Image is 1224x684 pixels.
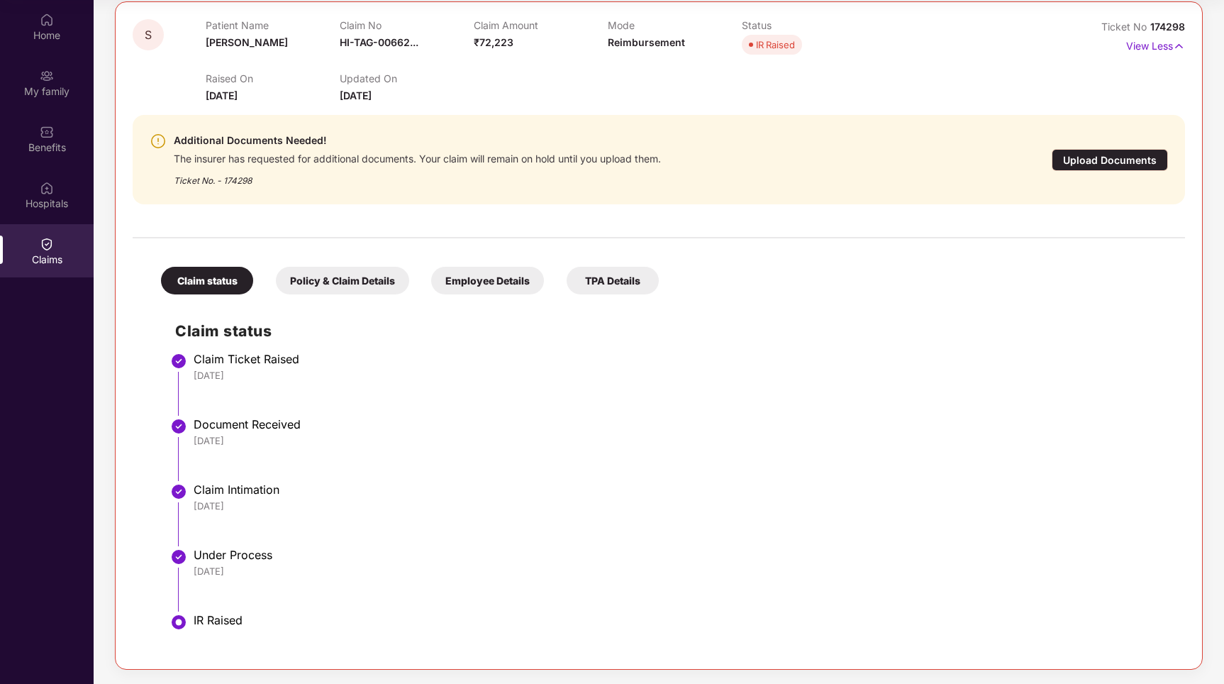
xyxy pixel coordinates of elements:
p: Mode [608,19,742,31]
span: [PERSON_NAME] [206,36,288,48]
img: svg+xml;base64,PHN2ZyBpZD0iU3RlcC1Eb25lLTMyeDMyIiB4bWxucz0iaHR0cDovL3d3dy53My5vcmcvMjAwMC9zdmciIH... [170,483,187,500]
div: Policy & Claim Details [276,267,409,294]
div: Ticket No. - 174298 [174,165,661,187]
img: svg+xml;base64,PHN2ZyBpZD0iQ2xhaW0iIHhtbG5zPSJodHRwOi8vd3d3LnczLm9yZy8yMDAwL3N2ZyIgd2lkdGg9IjIwIi... [40,237,54,251]
p: View Less [1126,35,1185,54]
span: ₹72,223 [474,36,513,48]
p: Raised On [206,72,340,84]
div: IR Raised [756,38,795,52]
img: svg+xml;base64,PHN2ZyBpZD0iU3RlcC1Eb25lLTMyeDMyIiB4bWxucz0iaHR0cDovL3d3dy53My5vcmcvMjAwMC9zdmciIH... [170,353,187,370]
div: [DATE] [194,434,1171,447]
div: Upload Documents [1052,149,1168,171]
img: svg+xml;base64,PHN2ZyBpZD0iU3RlcC1Eb25lLTMyeDMyIiB4bWxucz0iaHR0cDovL3d3dy53My5vcmcvMjAwMC9zdmciIH... [170,418,187,435]
div: Additional Documents Needed! [174,132,661,149]
div: [DATE] [194,500,1171,512]
img: svg+xml;base64,PHN2ZyBpZD0iSG9zcGl0YWxzIiB4bWxucz0iaHR0cDovL3d3dy53My5vcmcvMjAwMC9zdmciIHdpZHRoPS... [40,181,54,195]
div: Document Received [194,417,1171,431]
div: The insurer has requested for additional documents. Your claim will remain on hold until you uplo... [174,149,661,165]
div: IR Raised [194,613,1171,627]
div: [DATE] [194,565,1171,578]
div: Claim Ticket Raised [194,352,1171,366]
div: Employee Details [431,267,544,294]
p: Patient Name [206,19,340,31]
img: svg+xml;base64,PHN2ZyBpZD0iSG9tZSIgeG1sbnM9Imh0dHA6Ly93d3cudzMub3JnLzIwMDAvc3ZnIiB3aWR0aD0iMjAiIG... [40,13,54,27]
span: Reimbursement [608,36,685,48]
p: Updated On [340,72,474,84]
span: Ticket No [1101,21,1150,33]
span: S [145,29,152,41]
img: svg+xml;base64,PHN2ZyB4bWxucz0iaHR0cDovL3d3dy53My5vcmcvMjAwMC9zdmciIHdpZHRoPSIxNyIgaGVpZ2h0PSIxNy... [1173,38,1185,54]
span: HI-TAG-00662... [340,36,418,48]
p: Claim Amount [474,19,608,31]
img: svg+xml;base64,PHN2ZyB3aWR0aD0iMjAiIGhlaWdodD0iMjAiIHZpZXdCb3g9IjAgMCAyMCAyMCIgZmlsbD0ibm9uZSIgeG... [40,69,54,83]
img: svg+xml;base64,PHN2ZyBpZD0iV2FybmluZ18tXzI0eDI0IiBkYXRhLW5hbWU9Ildhcm5pbmcgLSAyNHgyNCIgeG1sbnM9Im... [150,133,167,150]
div: Claim Intimation [194,482,1171,497]
p: Claim No [340,19,474,31]
span: [DATE] [206,89,238,101]
div: Under Process [194,548,1171,562]
div: [DATE] [194,369,1171,382]
img: svg+xml;base64,PHN2ZyBpZD0iQmVuZWZpdHMiIHhtbG5zPSJodHRwOi8vd3d3LnczLm9yZy8yMDAwL3N2ZyIgd2lkdGg9Ij... [40,125,54,139]
div: TPA Details [567,267,659,294]
img: svg+xml;base64,PHN2ZyBpZD0iU3RlcC1Eb25lLTMyeDMyIiB4bWxucz0iaHR0cDovL3d3dy53My5vcmcvMjAwMC9zdmciIH... [170,548,187,566]
img: svg+xml;base64,PHN2ZyBpZD0iU3RlcC1BY3RpdmUtMzJ4MzIiIHhtbG5zPSJodHRwOi8vd3d3LnczLm9yZy8yMDAwL3N2Zy... [170,614,187,631]
p: Status [742,19,876,31]
div: Claim status [161,267,253,294]
span: [DATE] [340,89,372,101]
span: 174298 [1150,21,1185,33]
h2: Claim status [175,319,1171,343]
